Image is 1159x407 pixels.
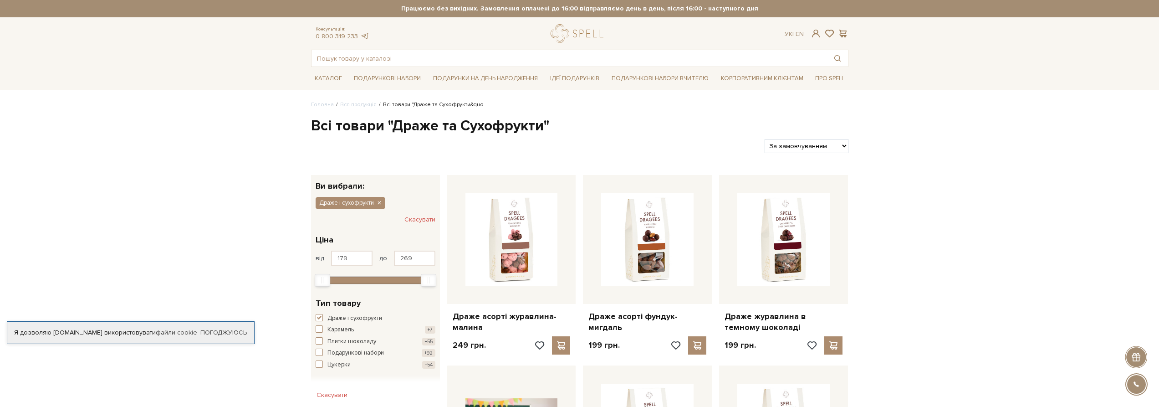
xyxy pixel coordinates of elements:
span: від [316,254,324,263]
button: Карамель +7 [316,325,435,335]
a: Драже асорті фундук-мигдаль [588,311,706,333]
a: Подарунки на День народження [429,72,541,86]
span: Драже і сухофрукти [319,199,374,207]
span: Плитки шоколаду [327,337,376,346]
span: Тип товару [316,297,361,309]
span: Карамель [327,325,354,335]
span: +54 [422,361,435,369]
a: logo [551,24,608,43]
span: | [792,30,794,38]
div: Ук [785,30,804,38]
a: En [796,30,804,38]
span: Драже і сухофрукти [327,314,382,323]
div: Я дозволяю [DOMAIN_NAME] використовувати [7,329,254,337]
span: +7 [425,326,435,334]
a: Вся продукція [340,101,377,108]
li: Всі товари "Драже та Сухофрукти&quo.. [377,101,486,109]
span: Подарункові набори [327,349,384,358]
div: Ви вибрали: [311,175,440,190]
a: Головна [311,101,334,108]
a: Подарункові набори Вчителю [608,71,712,86]
button: Подарункові набори +92 [316,349,435,358]
input: Ціна [331,251,373,266]
span: +55 [422,338,435,345]
input: Пошук товару у каталозі [311,50,827,67]
strong: Працюємо без вихідних. Замовлення оплачені до 16:00 відправляємо день в день, після 16:00 - насту... [311,5,848,13]
p: 199 грн. [588,340,620,350]
a: Драже журавлина в темному шоколаді [725,311,842,333]
button: Скасувати [404,212,435,227]
button: Плитки шоколаду +55 [316,337,435,346]
div: Min [315,274,330,287]
a: 0 800 319 233 [316,32,358,40]
h1: Всі товари "Драже та Сухофрукти" [311,117,848,136]
button: Пошук товару у каталозі [827,50,848,67]
span: Цукерки [327,361,351,370]
span: Ціна [316,234,333,246]
a: telegram [360,32,369,40]
p: 249 грн. [453,340,486,350]
span: до [379,254,387,263]
span: +92 [422,349,435,357]
button: Драже і сухофрукти [316,314,435,323]
a: Про Spell [812,72,848,86]
p: 199 грн. [725,340,756,350]
button: Цукерки +54 [316,361,435,370]
a: Корпоративним клієнтам [717,72,807,86]
span: Консультація: [316,26,369,32]
button: Скасувати [311,388,353,402]
div: Max [421,274,436,287]
a: Каталог [311,72,346,86]
a: Подарункові набори [350,72,424,86]
a: Ідеї подарунків [546,72,603,86]
a: файли cookie [156,329,197,336]
input: Ціна [394,251,435,266]
button: Драже і сухофрукти [316,197,385,209]
a: Драже асорті журавлина-малина [453,311,571,333]
a: Погоджуюсь [200,329,247,337]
